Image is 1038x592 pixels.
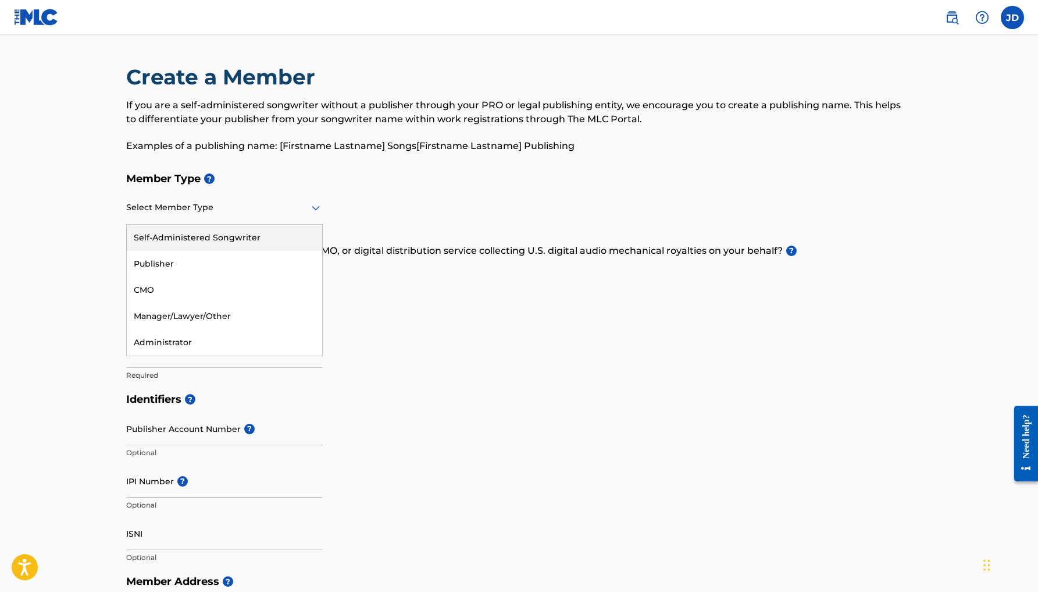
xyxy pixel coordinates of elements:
[126,244,912,258] p: Do you have a publisher, administrator, CMO, or digital distribution service collecting U.S. digi...
[223,576,233,587] span: ?
[126,139,912,153] p: Examples of a publishing name: [Firstname Lastname] Songs[Firstname Lastname] Publishing
[786,246,797,256] span: ?
[1001,6,1024,29] div: User Menu
[244,424,255,434] span: ?
[127,303,322,329] div: Manager/Lawyer/Other
[204,173,215,184] span: ?
[127,329,322,356] div: Administrator
[980,536,1038,592] iframe: Chat Widget
[940,6,964,29] a: Public Search
[127,225,322,251] div: Self-Administered Songwriter
[126,64,321,90] h2: Create a Member
[971,6,994,29] div: Help
[1005,394,1038,493] iframe: Resource Center
[185,394,195,405] span: ?
[126,500,323,511] p: Optional
[126,166,912,192] h5: Member Type
[14,9,59,26] img: MLC Logo
[127,277,322,303] div: CMO
[975,10,989,24] img: help
[126,370,323,381] p: Required
[983,548,990,583] div: Drag
[127,251,322,277] div: Publisher
[126,552,323,563] p: Optional
[177,476,188,487] span: ?
[126,310,912,335] h5: Member Name
[126,98,912,126] p: If you are a self-administered songwriter without a publisher through your PRO or legal publishin...
[126,448,323,458] p: Optional
[126,387,912,412] h5: Identifiers
[945,10,959,24] img: search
